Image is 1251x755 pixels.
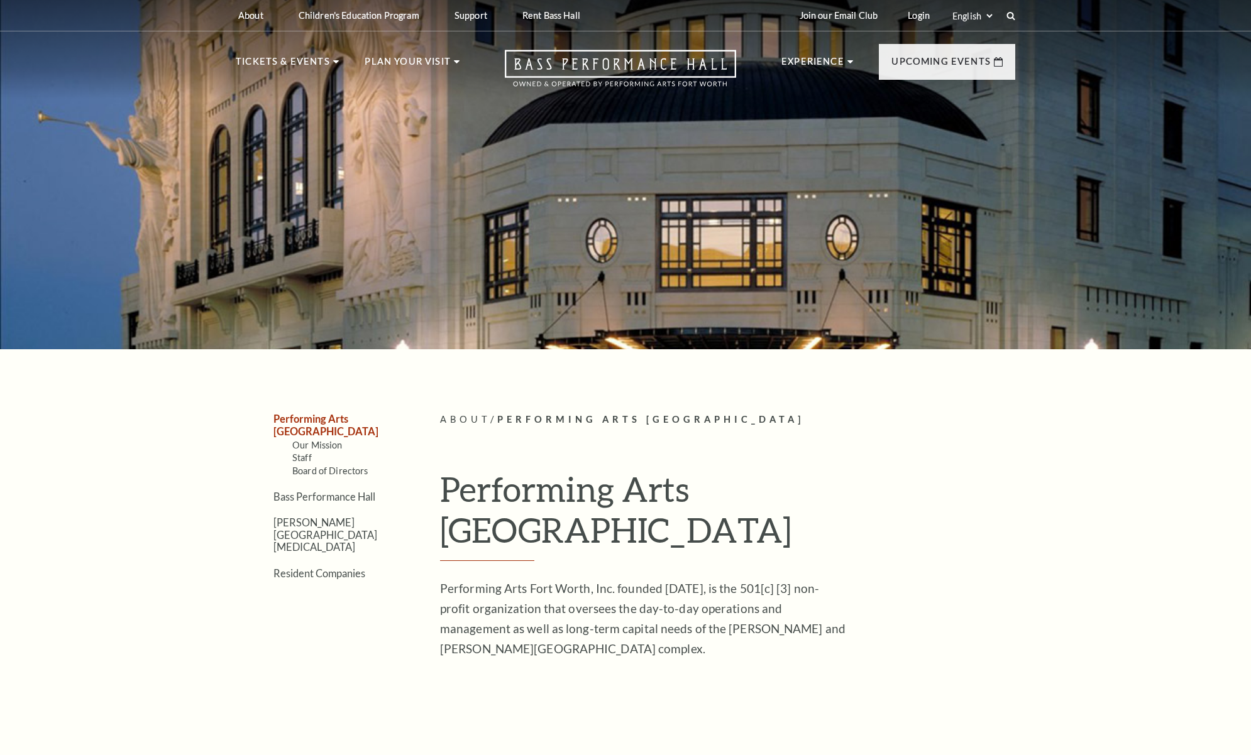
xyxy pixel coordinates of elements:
p: About [238,10,263,21]
h1: Performing Arts [GEOGRAPHIC_DATA] [440,469,1015,561]
p: Upcoming Events [891,54,991,77]
a: Performing Arts [GEOGRAPHIC_DATA] [273,413,378,437]
span: About [440,414,490,425]
select: Select: [950,10,995,22]
a: [PERSON_NAME][GEOGRAPHIC_DATA][MEDICAL_DATA] [273,516,377,553]
p: Children's Education Program [299,10,419,21]
a: Board of Directors [292,465,368,476]
span: Performing Arts [GEOGRAPHIC_DATA] [497,414,804,425]
a: Bass Performance Hall [273,491,375,502]
p: Performing Arts Fort Worth, Inc. founded [DATE], is the 501[c] [3] non-profit organization that o... [440,578,849,659]
a: Resident Companies [273,567,365,579]
p: Tickets & Events [236,54,330,77]
p: Plan Your Visit [365,54,451,77]
p: Rent Bass Hall [522,10,580,21]
p: / [440,412,1015,428]
a: Our Mission [292,440,343,450]
p: Support [455,10,487,21]
a: Staff [292,452,312,463]
p: Experience [781,54,844,77]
